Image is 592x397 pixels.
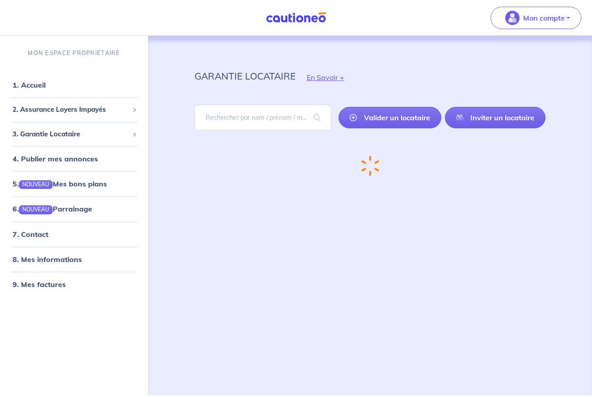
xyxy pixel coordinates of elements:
[13,105,129,115] span: 2. Assurance Loyers Impayés
[4,150,144,168] div: 4. Publier mes annonces
[13,229,48,238] a: 7. Contact
[13,279,66,288] a: 9. Mes factures
[4,275,144,293] div: 9. Mes factures
[262,12,330,23] img: Cautioneo
[523,13,565,23] p: Mon compte
[13,254,82,263] a: 8. Mes informations
[361,156,379,176] img: loading-spinner
[296,64,355,90] button: En Savoir +
[13,179,107,188] a: 5.NOUVEAUMes bons plans
[28,49,120,57] p: MON ESPACE PROPRIÉTAIRE
[13,80,46,89] a: 1. Accueil
[4,126,144,143] div: 3. Garantie Locataire
[505,11,520,25] img: illu_account_valid_menu.svg
[445,107,545,128] a: Inviter un locataire
[4,200,144,218] div: 6.NOUVEAUParrainage
[491,7,581,29] button: illu_account_valid_menu.svgMon compte
[338,107,441,128] a: Valider un locataire
[195,68,296,84] p: garantie locataire
[13,129,129,139] span: 3. Garantie Locataire
[4,225,144,243] div: 7. Contact
[4,175,144,193] div: 5.NOUVEAUMes bons plans
[4,76,144,94] div: 1. Accueil
[4,250,144,268] div: 8. Mes informations
[13,204,92,213] a: 6.NOUVEAUParrainage
[4,101,144,118] div: 2. Assurance Loyers Impayés
[13,154,98,163] a: 4. Publier mes annonces
[303,105,331,130] span: search
[195,105,331,131] input: Rechercher par nom / prénom / mail du locataire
